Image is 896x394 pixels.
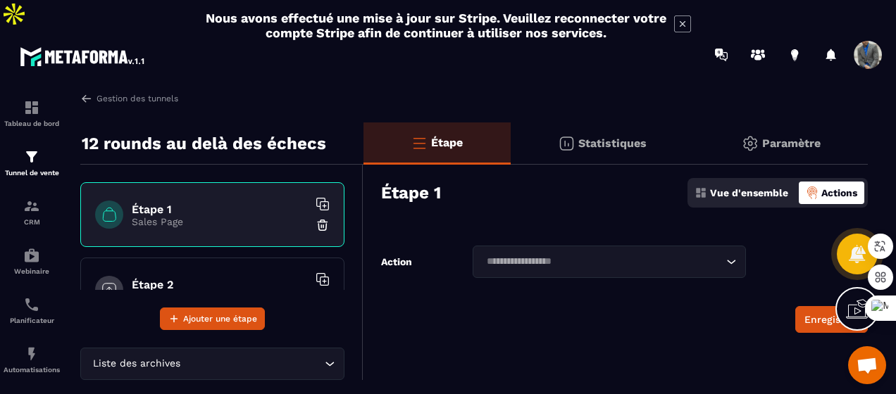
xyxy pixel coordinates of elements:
a: formationformationTunnel de vente [4,138,60,187]
p: Tunnel de vente [4,169,60,177]
img: actions-active.8f1ece3a.png [806,186,819,199]
h6: Étape 2 [132,278,308,291]
img: arrow [80,92,93,105]
img: formation [23,99,40,116]
p: Automatisations [4,366,60,374]
img: setting-gr.5f69749f.svg [742,135,759,152]
p: CRM [4,218,60,226]
p: Tableau de bord [4,120,60,127]
label: Action [381,256,412,267]
input: Search for option [482,254,723,269]
button: Enregistrer [795,306,868,333]
a: automationsautomationsAutomatisations [4,335,60,384]
span: Liste des archives [89,356,183,371]
img: scheduler [23,296,40,313]
a: Gestion des tunnels [80,92,178,105]
img: formation [23,198,40,215]
button: Ajouter une étape [160,307,265,330]
p: Planificateur [4,317,60,324]
img: trash [316,218,330,232]
p: Sales Page [132,216,308,227]
a: formationformationCRM [4,187,60,236]
p: Étape [431,136,463,149]
p: Paramètre [762,136,821,150]
p: 12 rounds au delà des échecs [82,129,326,158]
a: Ouvrir le chat [848,346,886,384]
p: Webinaire [4,267,60,275]
img: logo [20,44,147,69]
a: schedulerschedulerPlanificateur [4,286,60,335]
img: dashboard.5f9f1413.svg [695,186,707,199]
div: Search for option [473,246,747,278]
p: Statistiques [578,136,647,150]
h6: Étape 1 [132,203,308,216]
img: formation [23,148,40,165]
div: Search for option [80,348,344,380]
a: formationformationTableau de bord [4,89,60,138]
span: Ajouter une étape [183,312,257,326]
h2: Nous avons effectué une mise à jour sur Stripe. Veuillez reconnecter votre compte Stripe afin de ... [205,11,667,40]
img: automations [23,345,40,362]
a: automationsautomationsWebinaire [4,236,60,286]
img: stats.20deebd0.svg [558,135,575,152]
p: Vue d'ensemble [710,187,788,198]
img: bars-o.4a397970.svg [411,134,428,151]
h3: Étape 1 [381,183,441,203]
p: Actions [821,187,857,198]
input: Search for option [183,356,321,371]
img: automations [23,247,40,264]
